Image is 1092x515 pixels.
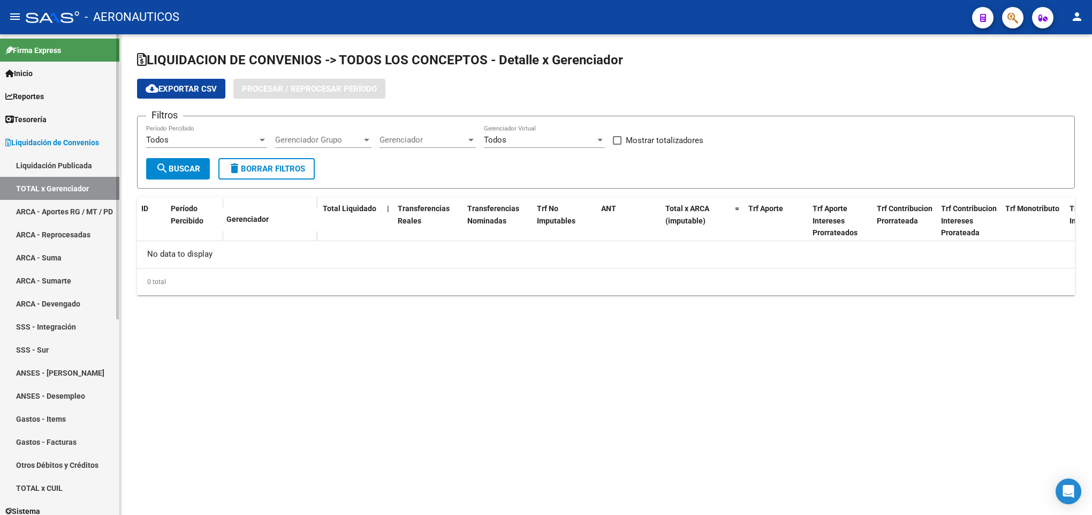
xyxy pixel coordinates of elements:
span: Trf Contribucion Intereses Prorateada [941,204,997,237]
span: Trf Monotributo [1005,204,1059,213]
datatable-header-cell: Gerenciador [222,208,318,231]
datatable-header-cell: = [731,197,744,244]
span: LIQUIDACION DE CONVENIOS -> TODOS LOS CONCEPTOS - Detalle x Gerenciador [137,53,623,68]
datatable-header-cell: Trf No Imputables [533,197,597,244]
mat-icon: delete [228,162,241,175]
span: Tesorería [5,114,47,125]
div: No data to display [137,241,1075,268]
datatable-header-cell: Trf Contribucion Intereses Prorateada [937,197,1001,244]
datatable-header-cell: ANT [597,197,661,244]
span: Gerenciador [380,135,466,145]
span: Borrar Filtros [228,164,305,174]
datatable-header-cell: Trf Aporte [744,197,808,244]
span: Mostrar totalizadores [626,134,703,147]
button: Buscar [146,158,210,180]
span: - AERONAUTICOS [85,5,179,29]
span: Buscar [156,164,200,174]
span: Trf Aporte Intereses Prorrateados [813,204,858,237]
datatable-header-cell: Transferencias Reales [393,197,463,244]
h3: Filtros [146,108,183,123]
span: Gerenciador Grupo [275,135,362,145]
span: Gerenciador [226,215,269,223]
button: Procesar / Reprocesar período [233,79,385,99]
span: Inicio [5,68,33,79]
span: | [387,204,389,213]
datatable-header-cell: Período Percibido [166,197,207,242]
span: Todos [484,135,506,145]
mat-icon: menu [9,10,21,23]
div: 0 total [137,268,1075,295]
mat-icon: person [1071,10,1083,23]
span: Todos [146,135,169,145]
datatable-header-cell: Total Liquidado [318,197,383,244]
button: Exportar CSV [137,79,225,99]
div: Open Intercom Messenger [1056,479,1081,504]
datatable-header-cell: ID [137,197,166,242]
datatable-header-cell: Transferencias Nominadas [463,197,533,244]
span: Trf Contribucion Prorrateada [877,204,932,225]
span: Período Percibido [171,204,203,225]
span: Exportar CSV [146,84,217,94]
span: Total x ARCA (imputable) [665,204,709,225]
button: Borrar Filtros [218,158,315,180]
datatable-header-cell: | [383,197,393,244]
span: Firma Express [5,44,61,56]
span: Total Liquidado [323,204,376,213]
span: Transferencias Reales [398,204,450,225]
datatable-header-cell: Trf Contribucion Prorrateada [873,197,937,244]
mat-icon: cloud_download [146,82,158,95]
span: Reportes [5,91,44,102]
datatable-header-cell: Trf Aporte Intereses Prorrateados [808,197,873,244]
span: ANT [601,204,616,213]
span: Liquidación de Convenios [5,137,99,148]
mat-icon: search [156,162,169,175]
datatable-header-cell: Total x ARCA (imputable) [661,197,731,244]
span: Trf Aporte [748,204,783,213]
datatable-header-cell: Trf Monotributo [1001,197,1065,244]
span: Trf No Imputables [537,204,575,225]
span: Procesar / Reprocesar período [242,84,377,94]
span: = [735,204,739,213]
span: Transferencias Nominadas [467,204,519,225]
span: ID [141,204,148,213]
